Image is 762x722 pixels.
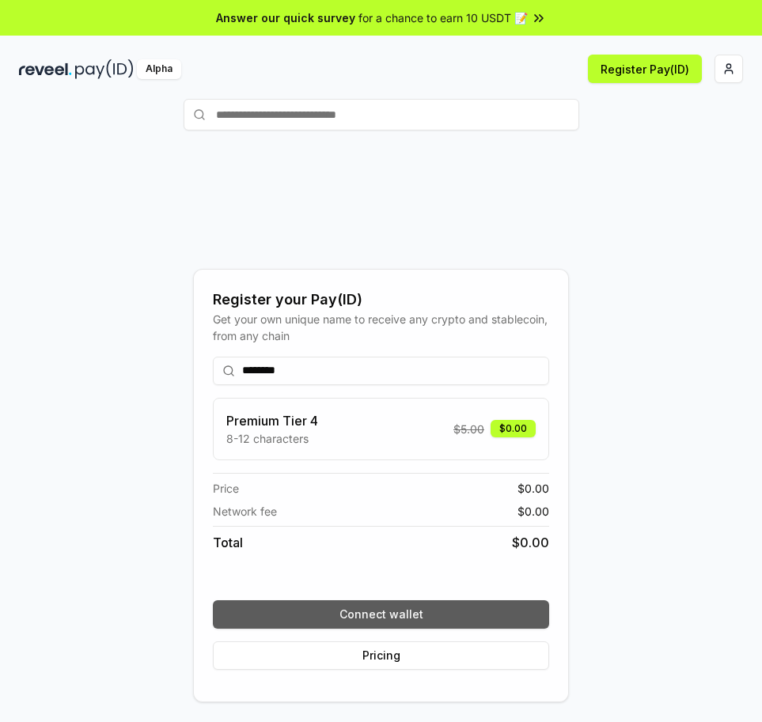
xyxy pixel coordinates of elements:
[226,411,318,430] h3: Premium Tier 4
[512,533,549,552] span: $ 0.00
[358,9,528,26] span: for a chance to earn 10 USDT 📝
[491,420,536,437] div: $0.00
[213,641,549,670] button: Pricing
[213,503,277,520] span: Network fee
[213,311,549,344] div: Get your own unique name to receive any crypto and stablecoin, from any chain
[213,289,549,311] div: Register your Pay(ID)
[517,503,549,520] span: $ 0.00
[213,533,243,552] span: Total
[19,59,72,79] img: reveel_dark
[517,480,549,497] span: $ 0.00
[453,421,484,437] span: $ 5.00
[137,59,181,79] div: Alpha
[226,430,318,447] p: 8-12 characters
[213,600,549,629] button: Connect wallet
[213,480,239,497] span: Price
[588,55,702,83] button: Register Pay(ID)
[216,9,355,26] span: Answer our quick survey
[75,59,134,79] img: pay_id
